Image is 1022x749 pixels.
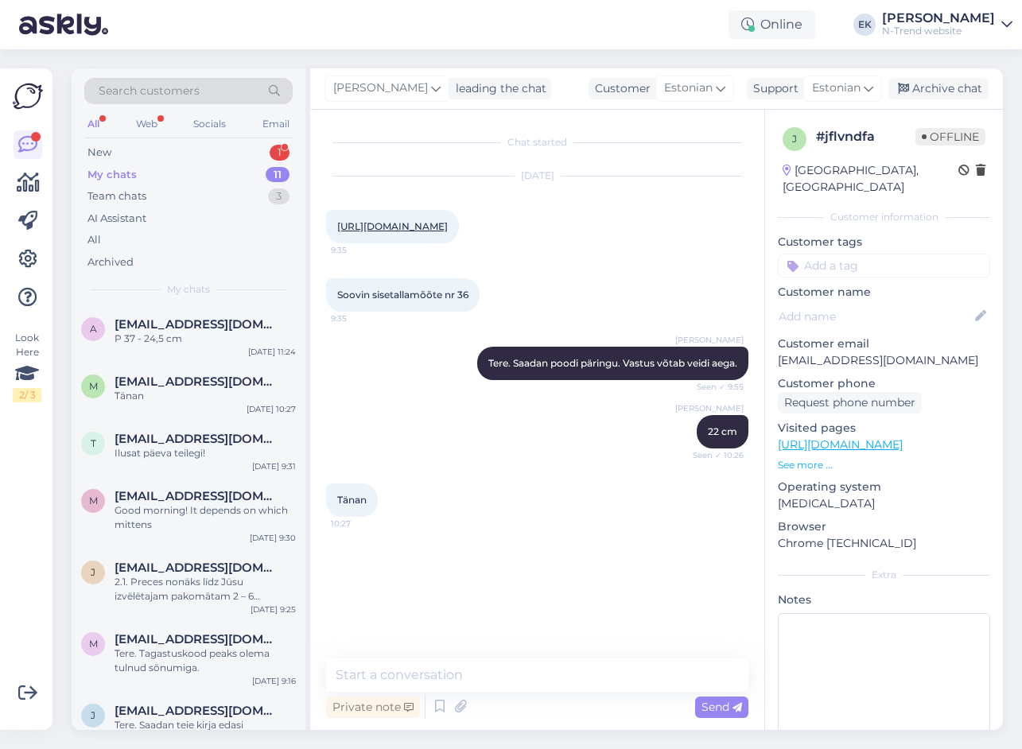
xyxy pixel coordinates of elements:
span: a [90,323,97,335]
span: j [792,133,797,145]
span: [PERSON_NAME] [333,80,428,97]
span: mariliis.oll@gmail.com [115,374,280,389]
p: Operating system [778,479,990,495]
div: Archive chat [888,78,989,99]
div: [DATE] [326,169,748,183]
div: P 37 - 24,5 cm [115,332,296,346]
p: [MEDICAL_DATA] [778,495,990,512]
div: # jflvndfa [816,127,915,146]
div: Tänan [115,389,296,403]
div: 2 / 3 [13,388,41,402]
span: julija_plauka@inbox.lv [115,561,280,575]
div: [DATE] 9:25 [251,603,296,615]
span: julija_plauka@inbox.lv [115,704,280,718]
div: Customer [589,80,651,97]
div: AI Assistant [87,211,146,227]
p: Chrome [TECHNICAL_ID] [778,535,990,552]
a: [PERSON_NAME]N-Trend website [882,12,1012,37]
span: 9:35 [331,312,391,324]
p: Customer name [778,284,990,301]
div: Web [133,114,161,134]
span: m [89,380,98,392]
div: [GEOGRAPHIC_DATA], [GEOGRAPHIC_DATA] [783,162,958,196]
div: Good morning! It depends on which mittens [115,503,296,532]
span: My chats [167,282,210,297]
span: [PERSON_NAME] [675,402,744,414]
span: 10:27 [331,518,391,530]
div: New [87,145,111,161]
span: Tere. Saadan poodi päringu. Vastus võtab veidi aega. [488,357,737,369]
div: [DATE] 9:31 [252,460,296,472]
span: m [89,495,98,506]
span: 22 cm [708,425,737,437]
div: Private note [326,697,420,718]
div: Look Here [13,331,41,402]
div: Online [729,10,815,39]
div: Team chats [87,188,146,204]
a: [URL][DOMAIN_NAME] [337,220,448,232]
div: Archived [87,254,134,270]
span: m [89,638,98,650]
span: molyamamyr@gmail.com [115,489,280,503]
span: 9:35 [331,244,391,256]
p: See more ... [778,458,990,472]
p: Notes [778,592,990,608]
div: Support [747,80,799,97]
div: [PERSON_NAME] [882,12,995,25]
div: 1 [270,145,290,161]
div: Tere. Tagastuskood peaks olema tulnud sõnumiga. [115,646,296,675]
div: [DATE] 10:27 [247,403,296,415]
div: leading the chat [449,80,546,97]
span: Seen ✓ 9:55 [684,381,744,393]
div: Chat started [326,135,748,149]
span: j [91,709,95,721]
span: [PERSON_NAME] [675,334,744,346]
div: 11 [266,167,290,183]
div: Request phone number [778,392,922,413]
span: t [91,437,96,449]
input: Add name [779,308,972,325]
div: All [84,114,103,134]
p: Browser [778,518,990,535]
div: Extra [778,568,990,582]
a: [URL][DOMAIN_NAME] [778,437,903,452]
div: 3 [268,188,290,204]
div: My chats [87,167,137,183]
p: Customer phone [778,375,990,392]
div: N-Trend website [882,25,995,37]
p: Visited pages [778,420,990,437]
span: Estonian [664,80,713,97]
span: Tänan [337,494,367,506]
span: tea.aagussaar@mail.ee [115,432,280,446]
span: j [91,566,95,578]
div: Ilusat päeva teilegi! [115,446,296,460]
div: Socials [190,114,229,134]
div: EK [853,14,876,36]
p: Customer email [778,336,990,352]
span: Send [701,700,742,714]
span: Soovin sisetallamõõte nr 36 [337,289,468,301]
div: [DATE] 9:30 [250,532,296,544]
div: Email [259,114,293,134]
div: [DATE] 9:16 [252,675,296,687]
p: [EMAIL_ADDRESS][DOMAIN_NAME] [778,352,990,369]
input: Add a tag [778,254,990,277]
div: [DATE] 11:24 [248,346,296,358]
p: Customer tags [778,234,990,250]
span: an.bilevich@gmail.com [115,317,280,332]
div: 2.1. Preces nonāks līdz Jūsu izvēlētajam pakomātam 2 – 6 darbadienu laikā, sākot no pasūtījuma ap... [115,575,296,603]
div: Customer information [778,210,990,224]
span: Search customers [99,83,200,99]
span: Offline [915,128,985,146]
div: Tere. Saadan teie kirja edasi vastavasse osakonda. [115,718,296,747]
span: miltassia98@gmail.com [115,632,280,646]
img: Askly Logo [13,81,43,111]
div: All [87,232,101,248]
span: Seen ✓ 10:26 [684,449,744,461]
span: Estonian [812,80,861,97]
